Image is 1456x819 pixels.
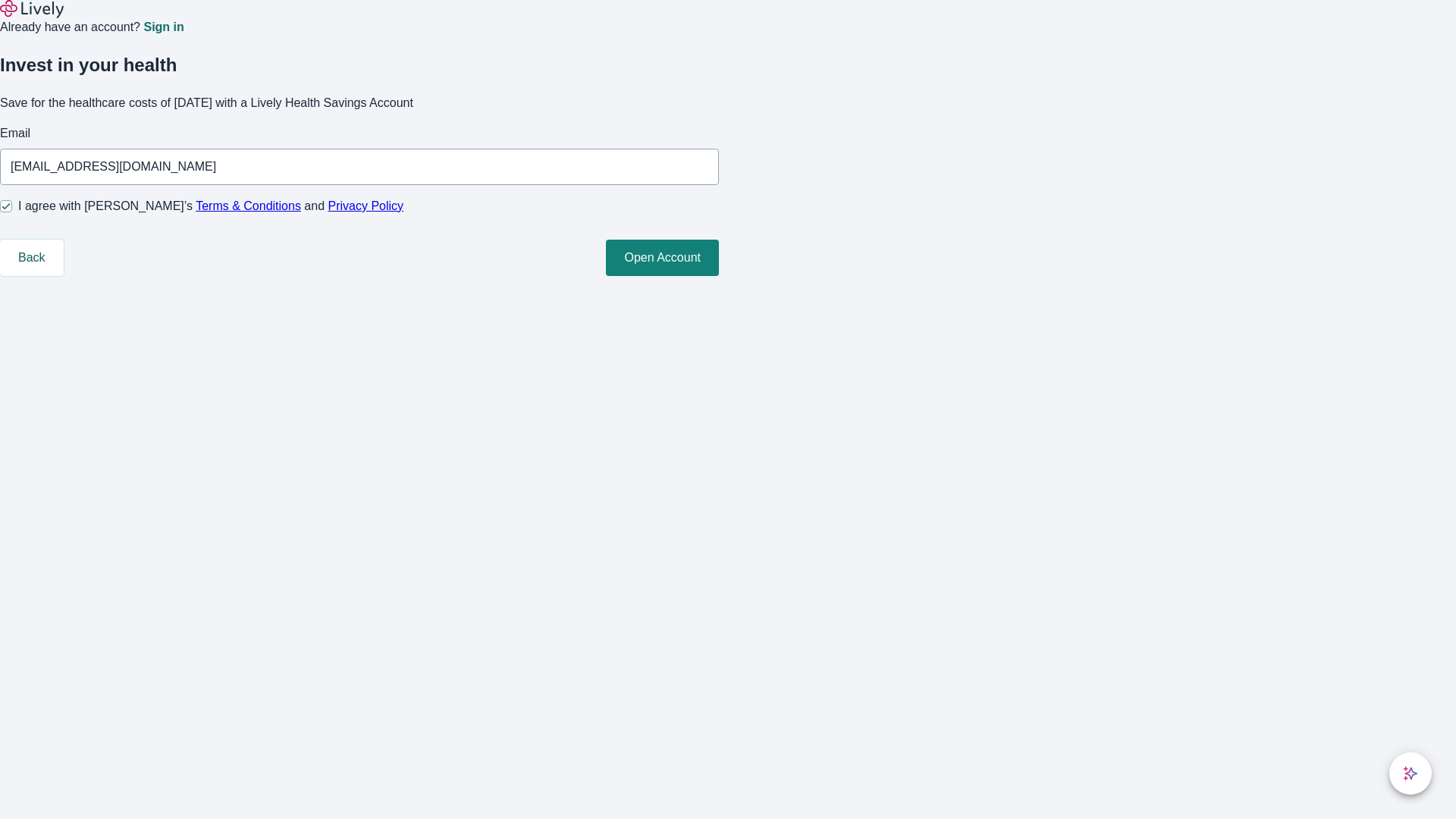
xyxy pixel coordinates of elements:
button: Open Account [606,240,719,276]
span: I agree with [PERSON_NAME]’s and [18,197,403,215]
svg: Lively AI Assistant [1403,766,1418,781]
button: chat [1389,752,1432,795]
a: Terms & Conditions [196,199,301,212]
a: Privacy Policy [328,199,404,212]
a: Sign in [143,21,184,33]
